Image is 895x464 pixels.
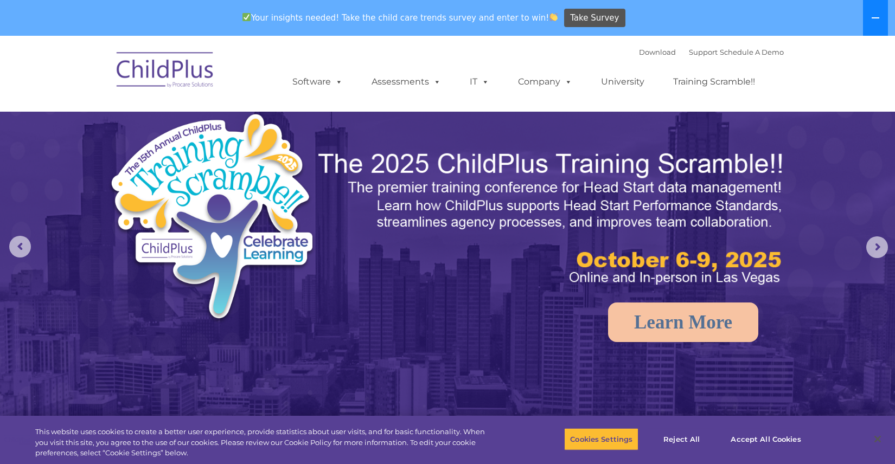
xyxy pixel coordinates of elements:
[242,13,251,21] img: ✅
[662,71,766,93] a: Training Scramble!!
[590,71,655,93] a: University
[151,72,184,80] span: Last name
[361,71,452,93] a: Assessments
[689,48,718,56] a: Support
[111,44,220,99] img: ChildPlus by Procare Solutions
[639,48,784,56] font: |
[549,13,558,21] img: 👏
[35,427,493,459] div: This website uses cookies to create a better user experience, provide statistics about user visit...
[725,428,807,450] button: Accept All Cookies
[459,71,500,93] a: IT
[608,302,758,342] a: Learn More
[507,71,583,93] a: Company
[151,116,197,124] span: Phone number
[570,9,619,28] span: Take Survey
[866,427,890,451] button: Close
[238,7,562,28] span: Your insights needed! Take the child care trends survey and enter to win!
[639,48,676,56] a: Download
[720,48,784,56] a: Schedule A Demo
[282,71,354,93] a: Software
[648,428,715,450] button: Reject All
[564,9,625,28] a: Take Survey
[564,428,638,450] button: Cookies Settings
